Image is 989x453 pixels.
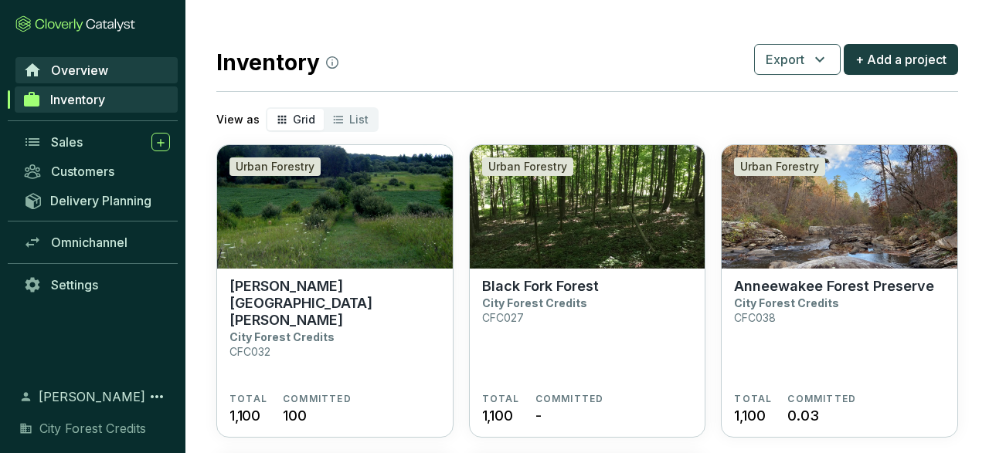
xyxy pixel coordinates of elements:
span: Omnichannel [51,235,127,250]
span: Customers [51,164,114,179]
span: - [535,405,542,426]
span: Sales [51,134,83,150]
p: CFC027 [482,311,524,324]
span: TOTAL [229,393,267,405]
a: Sales [15,129,178,155]
span: 100 [283,405,306,426]
a: Anneewakee Forest PreserveUrban ForestryAnneewakee Forest PreserveCity Forest CreditsCFC038TOTAL1... [721,144,958,438]
span: 0.03 [787,405,818,426]
p: CFC032 [229,345,270,358]
div: segmented control [266,107,379,132]
span: 1,100 [734,405,765,426]
span: City Forest Credits [39,419,146,438]
p: City Forest Credits [229,330,335,343]
a: Settings [15,272,178,298]
p: CFC038 [734,311,776,324]
span: COMMITTED [787,393,856,405]
img: Anneewakee Forest Preserve [722,145,957,269]
p: View as [216,112,260,127]
span: COMMITTED [283,393,352,405]
a: Black Fork ForestUrban ForestryBlack Fork ForestCity Forest CreditsCFC027TOTAL1,100COMMITTED- [469,144,706,438]
a: Overview [15,57,178,83]
span: [PERSON_NAME] [39,387,145,406]
a: Delivery Planning [15,188,178,213]
span: Delivery Planning [50,193,151,208]
p: Anneewakee Forest Preserve [734,278,934,295]
span: COMMITTED [535,393,604,405]
a: Thompson Road Oak WoodsUrban Forestry[PERSON_NAME][GEOGRAPHIC_DATA][PERSON_NAME]City Forest Credi... [216,144,454,438]
span: List [349,113,369,126]
span: TOTAL [734,393,772,405]
p: [PERSON_NAME][GEOGRAPHIC_DATA][PERSON_NAME] [229,278,440,329]
span: 1,100 [229,405,260,426]
span: Overview [51,63,108,78]
h2: Inventory [216,46,338,79]
img: Black Fork Forest [470,145,705,269]
p: Black Fork Forest [482,278,599,295]
span: + Add a project [855,50,947,69]
span: Settings [51,277,98,292]
a: Customers [15,158,178,184]
button: + Add a project [844,44,958,75]
span: 1,100 [482,405,513,426]
div: Urban Forestry [734,157,825,176]
a: Omnichannel [15,229,178,255]
span: TOTAL [482,393,520,405]
div: Urban Forestry [482,157,573,176]
span: Inventory [50,92,105,107]
button: Export [754,44,841,75]
span: Export [766,50,804,69]
p: City Forest Credits [482,296,587,309]
a: Inventory [15,86,178,113]
div: Urban Forestry [229,157,321,176]
span: Grid [293,113,315,126]
p: City Forest Credits [734,296,839,309]
img: Thompson Road Oak Woods [217,145,453,269]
